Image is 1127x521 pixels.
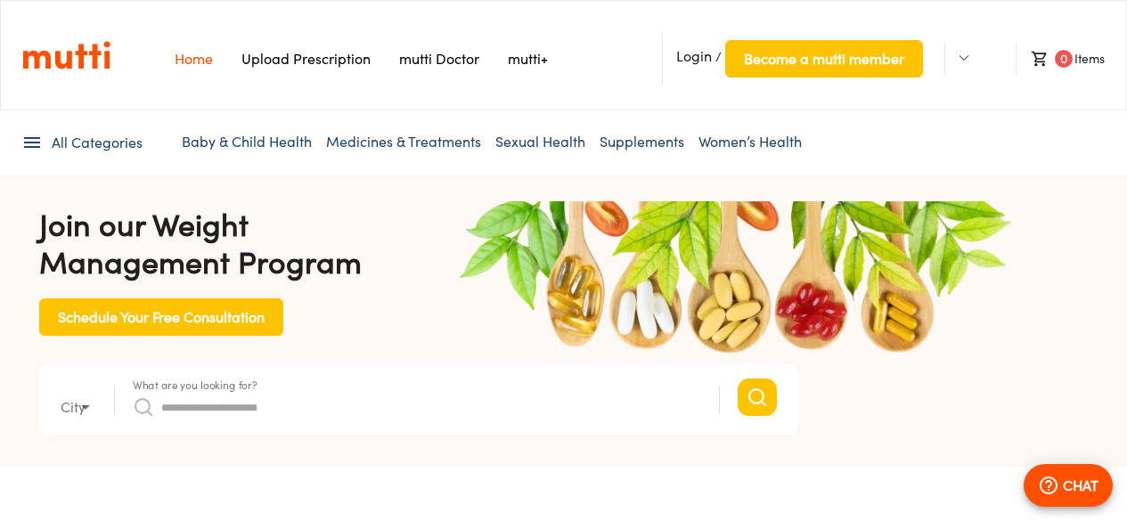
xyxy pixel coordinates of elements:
a: Sexual Health [495,133,585,151]
span: Login [676,47,712,65]
label: What are you looking for? [133,379,257,390]
p: CHAT [1063,475,1098,496]
img: Logo [22,40,110,70]
a: Navigates to mutti+ page [508,50,548,68]
button: Schedule Your Free Consultation [39,298,283,336]
a: Link on the logo navigates to HomePage [22,40,110,70]
a: Navigates to mutti doctor website [399,50,479,68]
a: Baby & Child Health [182,133,312,151]
img: Dropdown [959,53,969,63]
button: Search [738,379,777,416]
button: CHAT [1024,464,1113,507]
a: Medicines & Treatments [326,133,481,151]
span: Schedule Your Free Consultation [58,305,265,330]
a: Supplements [600,133,684,151]
h4: Join our Weight Management Program [39,206,798,281]
li: Items [1016,43,1105,75]
li: / [662,33,923,85]
a: Schedule Your Free Consultation [39,307,283,322]
span: 0 [1055,50,1073,68]
span: Become a mutti member [744,46,904,71]
a: Navigates to Prescription Upload Page [241,50,371,68]
span: All Categories [52,133,143,153]
button: Become a mutti member [725,40,923,77]
a: Women’s Health [698,133,802,151]
a: Navigates to Home Page [175,50,213,68]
